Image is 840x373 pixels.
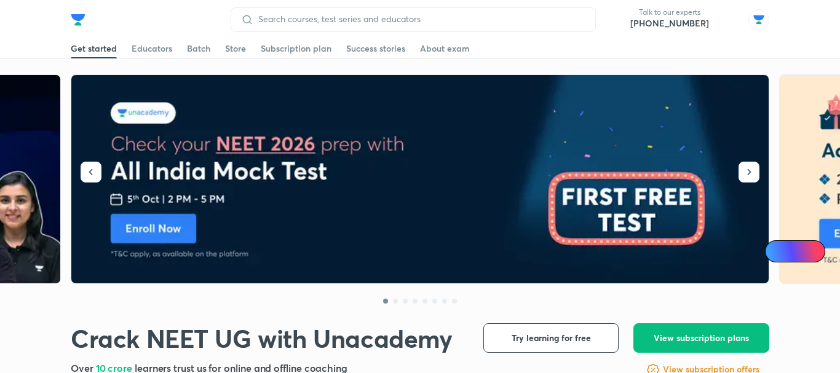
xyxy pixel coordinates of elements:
[483,323,619,353] button: Try learning for free
[719,10,739,29] img: avatar
[132,42,172,55] div: Educators
[633,323,769,353] button: View subscription plans
[225,42,246,55] div: Store
[187,39,210,58] a: Batch
[346,39,405,58] a: Success stories
[512,332,591,344] span: Try learning for free
[71,39,117,58] a: Get started
[765,240,825,262] a: Ai Doubts
[132,39,172,58] a: Educators
[71,42,117,55] div: Get started
[420,39,470,58] a: About exam
[253,14,585,24] input: Search courses, test series and educators
[346,42,405,55] div: Success stories
[630,7,709,17] p: Talk to our experts
[420,42,470,55] div: About exam
[772,246,782,256] img: Icon
[225,39,246,58] a: Store
[261,39,331,58] a: Subscription plan
[654,332,749,344] span: View subscription plans
[748,9,769,30] img: Abhishek Singh
[606,7,630,32] img: call-us
[71,323,453,353] h1: Crack NEET UG with Unacademy
[187,42,210,55] div: Batch
[785,246,818,256] span: Ai Doubts
[261,42,331,55] div: Subscription plan
[71,12,85,27] img: Company Logo
[630,17,709,29] a: [PHONE_NUMBER]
